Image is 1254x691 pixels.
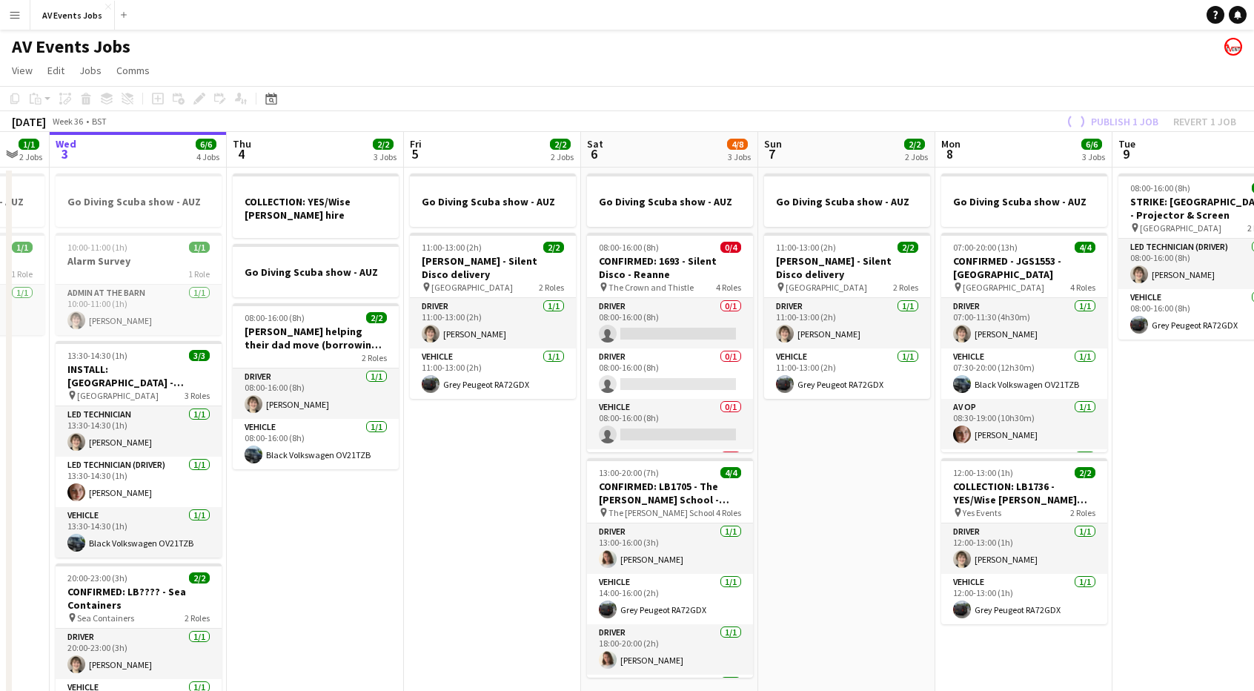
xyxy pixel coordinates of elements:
span: 2/2 [550,139,571,150]
span: [GEOGRAPHIC_DATA] [1140,222,1221,234]
span: 4 Roles [716,507,741,518]
span: Tue [1118,137,1135,151]
app-card-role: AV Op1/108:30-19:00 (10h30m)[PERSON_NAME] [941,399,1107,449]
app-card-role: Driver1/118:00-20:00 (2h)[PERSON_NAME] [587,624,753,675]
div: 10:00-11:00 (1h)1/1Alarm Survey1 RoleAdmin at the Barn1/110:00-11:00 (1h)[PERSON_NAME] [56,233,222,335]
span: Thu [233,137,251,151]
span: 2/2 [898,242,918,253]
app-job-card: Go Diving Scuba show - AUZ [587,173,753,227]
h1: AV Events Jobs [12,36,130,58]
div: 2 Jobs [905,151,928,162]
div: 3 Jobs [728,151,751,162]
span: Sea Containers [77,612,134,624]
app-card-role: Driver1/107:00-11:30 (4h30m)[PERSON_NAME] [941,298,1107,348]
span: 2 Roles [539,282,564,293]
h3: INSTALL: [GEOGRAPHIC_DATA] - Projector & Screen [56,363,222,389]
span: The [PERSON_NAME] School [608,507,714,518]
h3: CONFIRMED: LB???? - Sea Containers [56,585,222,612]
h3: Go Diving Scuba show - AUZ [941,195,1107,208]
span: 4/8 [727,139,748,150]
h3: COLLECTION: LB1736 - YES/Wise [PERSON_NAME] hire [941,480,1107,506]
app-job-card: 07:00-20:00 (13h)4/4CONFIRMED - JGS1553 - [GEOGRAPHIC_DATA] [GEOGRAPHIC_DATA]4 RolesDriver1/107:0... [941,233,1107,452]
div: 12:00-13:00 (1h)2/2COLLECTION: LB1736 - YES/Wise [PERSON_NAME] hire Yes Events2 RolesDriver1/112:... [941,458,1107,624]
span: 1 Role [188,268,210,280]
h3: Go Diving Scuba show - AUZ [410,195,576,208]
span: 3 [53,145,76,162]
h3: [PERSON_NAME] - Silent Disco delivery [410,254,576,281]
span: [GEOGRAPHIC_DATA] [77,390,159,401]
app-job-card: COLLECTION: YES/Wise [PERSON_NAME] hire [233,173,399,238]
span: [GEOGRAPHIC_DATA] [786,282,867,293]
div: 2 Jobs [19,151,42,162]
app-job-card: Go Diving Scuba show - AUZ [56,173,222,227]
span: 5 [408,145,422,162]
div: 11:00-13:00 (2h)2/2[PERSON_NAME] - Silent Disco delivery [GEOGRAPHIC_DATA]2 RolesDriver1/111:00-1... [410,233,576,399]
span: Sat [587,137,603,151]
h3: Alarm Survey [56,254,222,268]
div: 4 Jobs [196,151,219,162]
h3: COLLECTION: YES/Wise [PERSON_NAME] hire [233,195,399,222]
span: 8 [939,145,961,162]
app-card-role: Driver1/111:00-13:00 (2h)[PERSON_NAME] [410,298,576,348]
app-job-card: 11:00-13:00 (2h)2/2[PERSON_NAME] - Silent Disco delivery [GEOGRAPHIC_DATA]2 RolesDriver1/111:00-1... [764,233,930,399]
span: 07:00-20:00 (13h) [953,242,1018,253]
app-job-card: 13:00-20:00 (7h)4/4CONFIRMED: LB1705 - The [PERSON_NAME] School - Spotlight hire The [PERSON_NAME... [587,458,753,678]
button: AV Events Jobs [30,1,115,30]
app-job-card: Go Diving Scuba show - AUZ [764,173,930,227]
div: BST [92,116,107,127]
span: Week 36 [49,116,86,127]
div: Go Diving Scuba show - AUZ [941,173,1107,227]
app-card-role: Driver0/108:00-16:00 (8h) [587,298,753,348]
a: View [6,61,39,80]
h3: [PERSON_NAME] - Silent Disco delivery [764,254,930,281]
app-job-card: 08:00-16:00 (8h)0/4CONFIRMED: 1693 - Silent Disco - Reanne The Crown and Thistle4 RolesDriver0/10... [587,233,753,452]
span: 10:00-11:00 (1h) [67,242,127,253]
a: Comms [110,61,156,80]
app-card-role: Driver1/112:00-13:00 (1h)[PERSON_NAME] [941,523,1107,574]
app-card-role: Vehicle1/114:00-16:00 (2h)Grey Peugeot RA72GDX [587,574,753,624]
h3: [PERSON_NAME] helping their dad move (borrowing the van) [233,325,399,351]
span: 2/2 [1075,467,1095,478]
span: 2 Roles [1070,507,1095,518]
span: Sun [764,137,782,151]
app-card-role: Admin at the Barn1/110:00-11:00 (1h)[PERSON_NAME] [56,285,222,335]
app-card-role: LED Technician (Driver)1/113:30-14:30 (1h)[PERSON_NAME] [56,457,222,507]
span: 13:00-20:00 (7h) [599,467,659,478]
h3: Go Diving Scuba show - AUZ [587,195,753,208]
app-card-role: LED Technician1/113:30-14:30 (1h)[PERSON_NAME] [56,406,222,457]
app-card-role: Driver1/120:00-23:00 (3h)[PERSON_NAME] [56,629,222,679]
span: 08:00-16:00 (8h) [599,242,659,253]
h3: Go Diving Scuba show - AUZ [56,195,222,208]
div: 2 Jobs [551,151,574,162]
app-card-role: Vehicle1/112:00-13:00 (1h)Grey Peugeot RA72GDX [941,574,1107,624]
a: Jobs [73,61,107,80]
app-card-role: Vehicle0/108:00-16:00 (8h) [587,399,753,449]
span: 12:00-13:00 (1h) [953,467,1013,478]
app-job-card: 08:00-16:00 (8h)2/2[PERSON_NAME] helping their dad move (borrowing the van)2 RolesDriver1/108:00-... [233,303,399,469]
app-job-card: Go Diving Scuba show - AUZ [410,173,576,227]
app-user-avatar: Liam O'Brien [1224,38,1242,56]
span: [GEOGRAPHIC_DATA] [431,282,513,293]
span: 4 Roles [1070,282,1095,293]
app-card-role: Vehicle0/1 [587,449,753,500]
span: 4/4 [1075,242,1095,253]
app-card-role: Driver1/113:00-16:00 (3h)[PERSON_NAME] [587,523,753,574]
span: 1/1 [189,242,210,253]
span: 20:00-23:00 (3h) [67,572,127,583]
span: 6/6 [1081,139,1102,150]
span: 4/4 [720,467,741,478]
span: 6 [585,145,603,162]
span: 0/4 [720,242,741,253]
app-card-role: Driver1/111:00-13:00 (2h)[PERSON_NAME] [764,298,930,348]
span: 2 Roles [185,612,210,624]
span: 6/6 [196,139,216,150]
h3: CONFIRMED - JGS1553 - [GEOGRAPHIC_DATA] [941,254,1107,281]
h3: CONFIRMED: LB1705 - The [PERSON_NAME] School - Spotlight hire [587,480,753,506]
span: Fri [410,137,422,151]
span: Edit [47,64,64,77]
